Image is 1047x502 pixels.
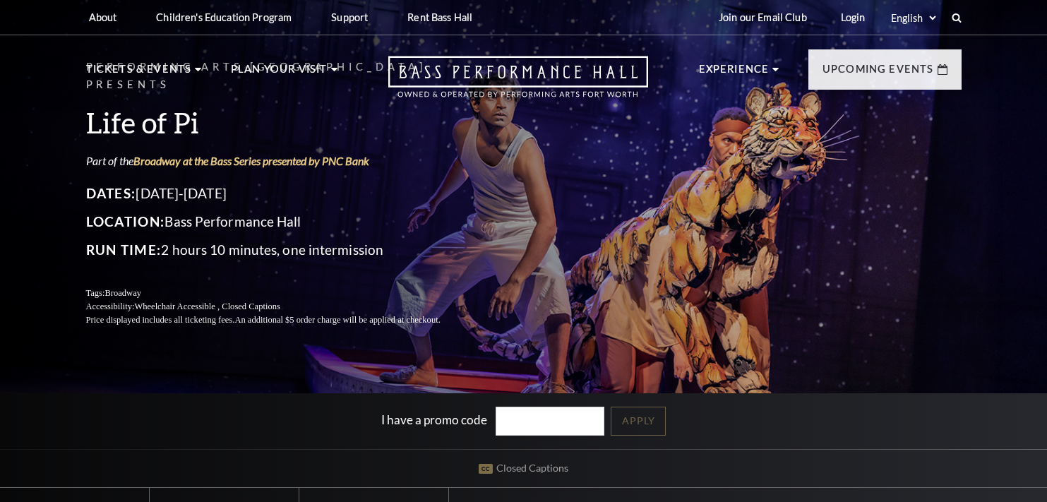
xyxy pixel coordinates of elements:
[234,315,440,325] span: An additional $5 order charge will be applied at checkout.
[381,412,487,427] label: I have a promo code
[888,11,938,25] select: Select:
[86,104,474,141] h3: Life of Pi
[699,61,770,86] p: Experience
[86,210,474,233] p: Bass Performance Hall
[231,61,328,86] p: Plan Your Visit
[86,213,165,229] span: Location:
[86,313,474,327] p: Price displayed includes all ticketing fees.
[104,288,141,298] span: Broadway
[89,11,117,23] p: About
[86,185,136,201] span: Dates:
[86,239,474,261] p: 2 hours 10 minutes, one intermission
[86,300,474,313] p: Accessibility:
[86,287,474,300] p: Tags:
[86,241,162,258] span: Run Time:
[134,301,280,311] span: Wheelchair Accessible , Closed Captions
[133,154,369,167] a: Broadway at the Bass Series presented by PNC Bank
[156,11,292,23] p: Children's Education Program
[86,153,474,169] p: Part of the
[86,182,474,205] p: [DATE]-[DATE]
[407,11,472,23] p: Rent Bass Hall
[86,61,192,86] p: Tickets & Events
[331,11,368,23] p: Support
[822,61,934,86] p: Upcoming Events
